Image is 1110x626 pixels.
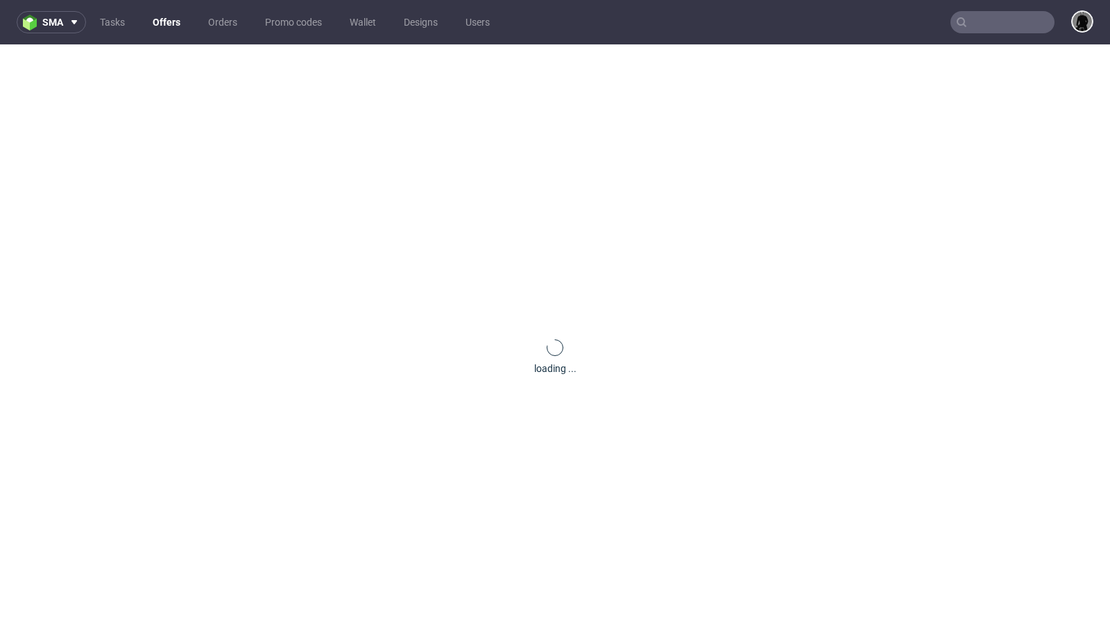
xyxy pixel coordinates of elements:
div: loading ... [534,362,577,375]
a: Orders [200,11,246,33]
a: Users [457,11,498,33]
button: sma [17,11,86,33]
a: Offers [144,11,189,33]
a: Wallet [341,11,384,33]
a: Designs [395,11,446,33]
span: sma [42,17,63,27]
a: Promo codes [257,11,330,33]
a: Tasks [92,11,133,33]
img: logo [23,15,42,31]
img: Dawid Urbanowicz [1073,12,1092,31]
